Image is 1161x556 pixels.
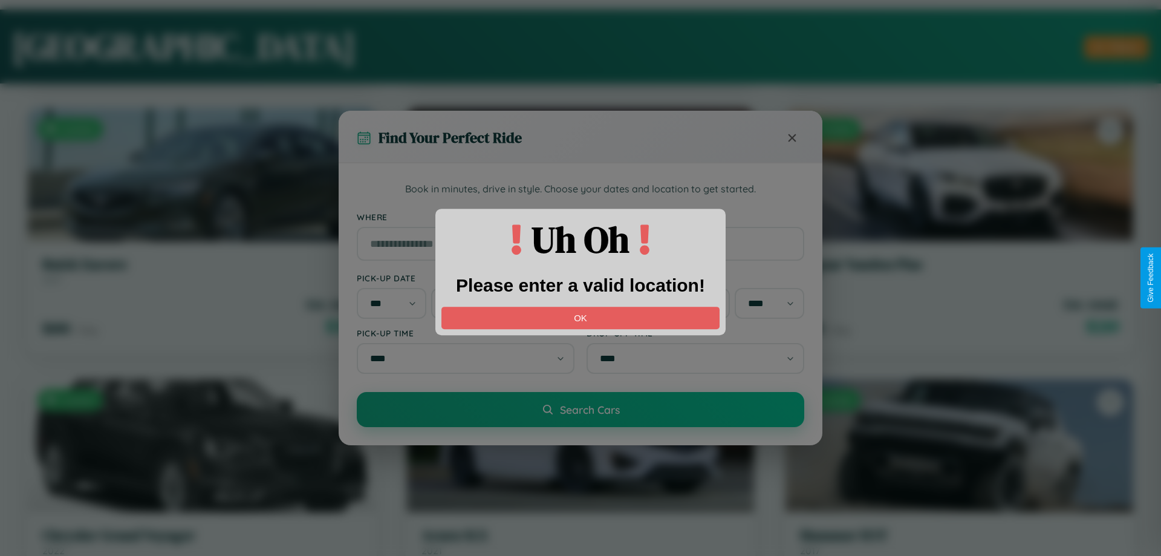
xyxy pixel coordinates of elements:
[560,403,620,416] span: Search Cars
[357,328,574,338] label: Pick-up Time
[587,273,804,283] label: Drop-off Date
[357,182,804,197] p: Book in minutes, drive in style. Choose your dates and location to get started.
[587,328,804,338] label: Drop-off Time
[379,128,522,148] h3: Find Your Perfect Ride
[357,273,574,283] label: Pick-up Date
[357,212,804,222] label: Where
